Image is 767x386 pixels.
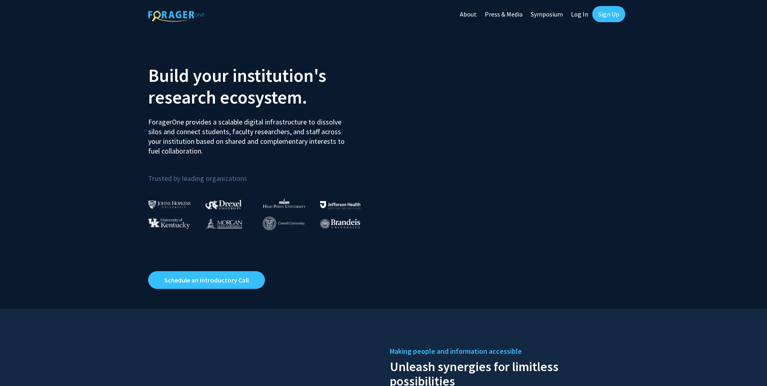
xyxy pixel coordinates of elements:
p: ForagerOne provides a scalable digital infrastructure to dissolve silos and connect students, fac... [148,111,350,156]
img: Drexel University [205,200,242,209]
h2: Build your institution's research ecosystem. [148,64,378,108]
a: Sign Up [592,6,625,22]
img: Johns Hopkins University [148,200,191,209]
img: Cornell University [263,217,305,230]
h5: Making people and information accessible [390,345,619,357]
img: Brandeis University [320,219,360,229]
img: High Point University [263,198,306,208]
img: Thomas Jefferson University [320,201,360,209]
img: Morgan State University [205,218,242,228]
img: University of Kentucky [148,218,190,229]
p: Trusted by leading organizations [148,162,378,185]
a: Opens in a new tab [148,271,265,289]
img: ForagerOne Logo [148,8,205,22]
